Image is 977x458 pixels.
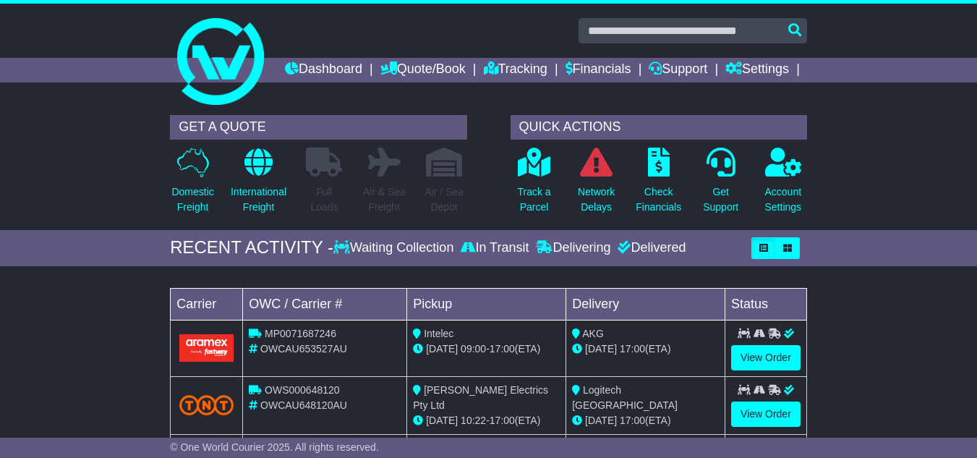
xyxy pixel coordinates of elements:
span: AKG [582,328,604,339]
td: Status [725,288,807,320]
td: Delivery [566,288,725,320]
div: RECENT ACTIVITY - [170,237,333,258]
td: Carrier [171,288,243,320]
p: Network Delays [578,185,615,215]
a: Financials [566,58,631,82]
div: QUICK ACTIONS [511,115,807,140]
span: Logitech [GEOGRAPHIC_DATA] [572,384,678,411]
span: OWS000648120 [265,384,340,396]
a: InternationalFreight [230,147,287,223]
span: [DATE] [585,415,617,426]
span: 10:22 [461,415,486,426]
span: 09:00 [461,343,486,355]
span: 17:00 [620,343,645,355]
a: DomesticFreight [171,147,214,223]
div: Delivering [532,240,614,256]
span: 17:00 [490,415,515,426]
p: Domestic Freight [171,185,213,215]
span: MP0071687246 [265,328,336,339]
span: [DATE] [426,343,458,355]
span: 17:00 [620,415,645,426]
div: - (ETA) [413,413,560,428]
span: OWCAU653527AU [260,343,347,355]
span: © One World Courier 2025. All rights reserved. [170,441,379,453]
div: In Transit [457,240,532,256]
a: View Order [731,345,801,370]
img: TNT_Domestic.png [179,395,234,415]
a: NetworkDelays [577,147,615,223]
p: Get Support [703,185,738,215]
a: AccountSettings [764,147,802,223]
p: Air & Sea Freight [363,185,406,215]
div: (ETA) [572,342,719,357]
span: 17:00 [490,343,515,355]
span: [DATE] [426,415,458,426]
div: Delivered [614,240,686,256]
span: [DATE] [585,343,617,355]
span: Intelec [424,328,453,339]
p: Air / Sea Depot [424,185,464,215]
a: Track aParcel [516,147,551,223]
div: (ETA) [572,413,719,428]
a: Dashboard [285,58,362,82]
td: OWC / Carrier # [243,288,407,320]
a: Tracking [484,58,547,82]
span: OWCAU648120AU [260,399,347,411]
a: CheckFinancials [635,147,682,223]
p: Account Settings [764,185,801,215]
span: [PERSON_NAME] Electrics Pty Ltd [413,384,548,411]
div: - (ETA) [413,342,560,357]
td: Pickup [407,288,566,320]
p: Track a Parcel [517,185,550,215]
a: Settings [725,58,789,82]
p: Full Loads [306,185,342,215]
a: GetSupport [702,147,739,223]
p: International Freight [231,185,286,215]
div: GET A QUOTE [170,115,466,140]
a: View Order [731,402,801,427]
a: Quote/Book [380,58,466,82]
img: Aramex.png [179,334,234,361]
p: Check Financials [636,185,681,215]
a: Support [649,58,707,82]
div: Waiting Collection [333,240,457,256]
